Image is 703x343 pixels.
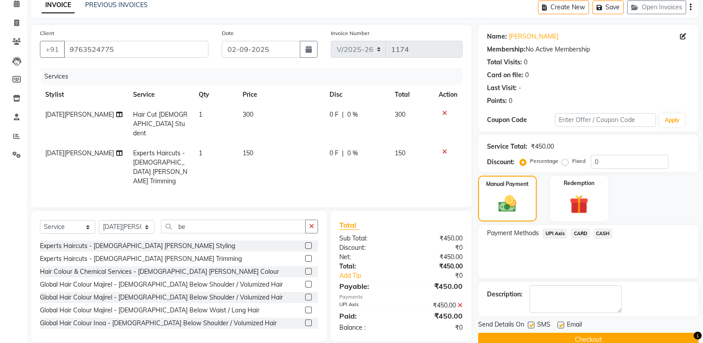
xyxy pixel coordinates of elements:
div: ₹450.00 [401,234,469,243]
div: Discount: [333,243,401,252]
div: Global Hair Colour Majirel - [DEMOGRAPHIC_DATA] Below Shoulder / Volumized Hair [40,280,283,289]
div: ₹450.00 [401,252,469,262]
span: 300 [395,110,405,118]
div: Sub Total: [333,234,401,243]
a: [PERSON_NAME] [509,32,558,41]
div: Experts Haircuts - [DEMOGRAPHIC_DATA] [PERSON_NAME] Styling [40,241,235,251]
span: Total [339,221,360,230]
label: Client [40,29,54,37]
div: ₹0 [401,243,469,252]
a: PREVIOUS INVOICES [85,1,148,9]
div: ₹450.00 [531,142,554,151]
span: SMS [537,320,550,331]
label: Fixed [572,157,585,165]
span: 0 % [347,149,358,158]
div: Discount: [487,158,514,167]
input: Search by Name/Mobile/Email/Code [64,41,208,58]
span: UPI Axis [542,229,567,239]
div: ₹450.00 [401,311,469,321]
input: Enter Offer / Coupon Code [555,113,656,127]
span: Hair Cut [DEMOGRAPHIC_DATA] Student [133,110,188,137]
span: [DATE][PERSON_NAME] [45,149,114,157]
th: Disc [324,85,390,105]
div: Paid: [333,311,401,321]
span: | [342,149,344,158]
div: Coupon Code [487,115,554,125]
label: Redemption [564,179,594,187]
div: Services [41,68,469,85]
div: Total: [333,262,401,271]
div: ₹0 [412,271,469,280]
span: Send Details On [478,320,524,331]
div: Description: [487,290,522,299]
span: 0 % [347,110,358,119]
span: [DATE][PERSON_NAME] [45,110,114,118]
div: 0 [525,71,529,80]
th: Total [389,85,433,105]
div: Hair Colour & Chemical Services - [DEMOGRAPHIC_DATA] [PERSON_NAME] Colour [40,267,279,276]
span: Payment Methods [487,229,539,238]
img: _cash.svg [493,193,522,214]
div: Payable: [333,281,401,292]
div: Payments [339,293,463,301]
button: Create New [538,0,589,14]
div: Global Hair Colour Majirel - [DEMOGRAPHIC_DATA] Below Waist / Long Hair [40,306,259,315]
div: Membership: [487,45,526,54]
div: Net: [333,252,401,262]
label: Percentage [530,157,558,165]
div: No Active Membership [487,45,690,54]
div: - [518,83,521,93]
span: 300 [243,110,253,118]
div: Global Hair Colour Majirel - [DEMOGRAPHIC_DATA] Below Shoulder / Volumized Hair [40,293,283,302]
span: 150 [243,149,253,157]
div: ₹450.00 [401,281,469,292]
label: Manual Payment [486,180,529,188]
th: Service [128,85,193,105]
div: ₹450.00 [401,301,469,310]
input: Search or Scan [161,220,306,233]
span: | [342,110,344,119]
div: Total Visits: [487,58,522,67]
div: Balance : [333,323,401,332]
div: UPI Axis [333,301,401,310]
label: Invoice Number [331,29,369,37]
div: Points: [487,96,507,106]
img: _gift.svg [564,193,594,216]
button: Apply [660,114,685,127]
span: 0 F [330,110,338,119]
div: Last Visit: [487,83,517,93]
a: Add Tip [333,271,412,280]
span: 1 [199,149,202,157]
div: Global Hair Colour Inoa - [DEMOGRAPHIC_DATA] Below Shoulder / Volumized Hair [40,319,277,328]
div: Experts Haircuts - [DEMOGRAPHIC_DATA] [PERSON_NAME] Trimming [40,254,242,264]
div: Name: [487,32,507,41]
div: 0 [524,58,527,67]
div: Card on file: [487,71,523,80]
th: Price [237,85,324,105]
div: 0 [509,96,512,106]
span: 150 [395,149,405,157]
div: ₹0 [401,323,469,332]
span: Email [567,320,582,331]
span: 0 F [330,149,338,158]
button: Open Invoices [627,0,686,14]
span: Experts Haircuts - [DEMOGRAPHIC_DATA] [PERSON_NAME] Trimming [133,149,187,185]
span: CASH [593,229,613,239]
div: ₹450.00 [401,262,469,271]
span: CARD [571,229,590,239]
th: Qty [193,85,237,105]
button: Save [593,0,624,14]
label: Date [222,29,234,37]
span: 1 [199,110,202,118]
div: Service Total: [487,142,527,151]
th: Action [433,85,463,105]
button: +91 [40,41,65,58]
th: Stylist [40,85,128,105]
